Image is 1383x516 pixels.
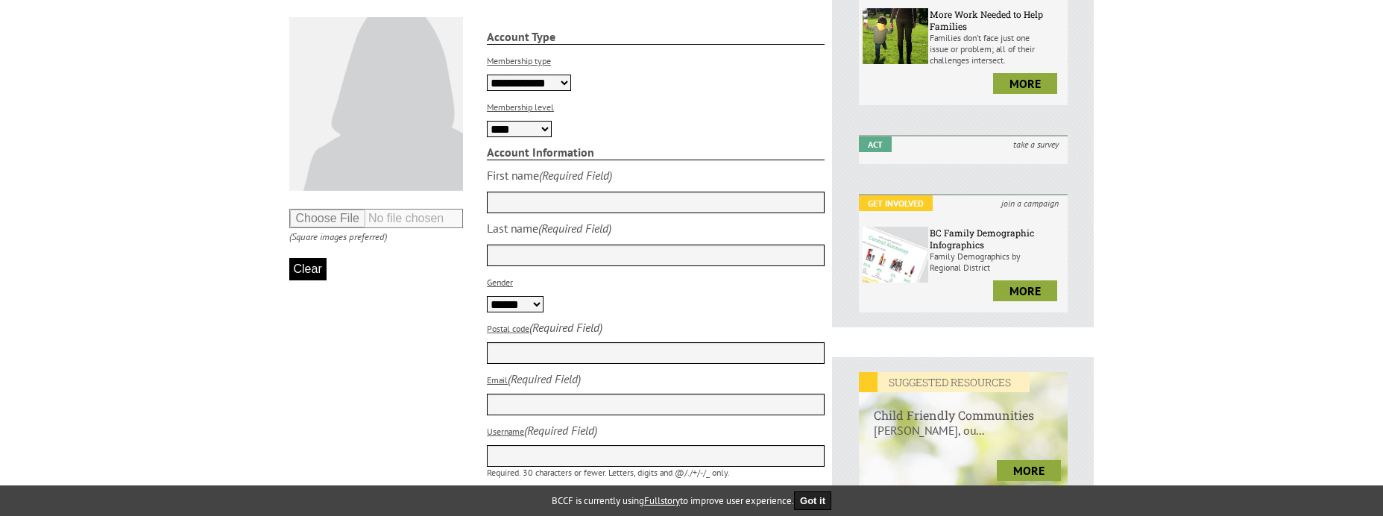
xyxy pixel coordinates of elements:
label: Username [487,426,524,437]
i: (Required Field) [538,221,611,236]
em: SUGGESTED RESOURCES [859,372,1030,392]
a: more [997,460,1061,481]
label: Postal code [487,323,529,334]
i: (Square images preferred) [289,230,387,243]
label: Membership level [487,101,554,113]
i: (Required Field) [524,423,597,438]
p: Required. 30 characters or fewer. Letters, digits and @/./+/-/_ only. [487,467,825,478]
a: Fullstory [644,494,680,507]
label: Email [487,374,508,386]
a: more [993,73,1057,94]
p: [PERSON_NAME], ou... [859,423,1068,453]
h6: More Work Needed to Help Families [930,8,1064,32]
button: Clear [289,258,327,280]
strong: Account Information [487,145,825,160]
a: more [993,280,1057,301]
label: Gender [487,277,513,288]
i: (Required Field) [508,371,581,386]
button: Got it [794,491,831,510]
h6: Child Friendly Communities [859,392,1068,423]
em: Act [859,136,892,152]
i: join a campaign [992,195,1068,211]
label: Membership type [487,55,551,66]
i: (Required Field) [539,168,612,183]
div: Last name [487,221,538,236]
p: Family Demographics by Regional District [930,251,1064,273]
img: Default User Photo [289,17,463,191]
i: take a survey [1004,136,1068,152]
em: Get Involved [859,195,933,211]
i: (Required Field) [529,320,602,335]
strong: Account Type [487,29,825,45]
div: First name [487,168,539,183]
h6: BC Family Demographic Infographics [930,227,1064,251]
p: Families don’t face just one issue or problem; all of their challenges intersect. [930,32,1064,66]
